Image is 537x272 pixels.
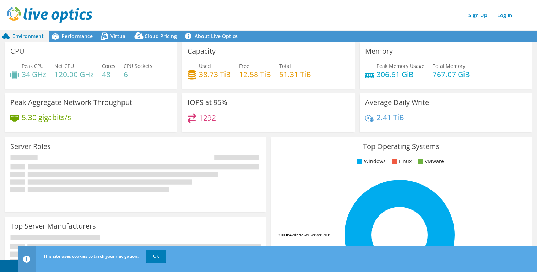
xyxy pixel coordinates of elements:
a: Log In [494,10,516,20]
h4: 5.30 gigabits/s [22,113,71,121]
span: Used [199,63,211,69]
span: Net CPU [54,63,74,69]
h3: Average Daily Write [365,98,429,106]
li: VMware [416,158,444,165]
tspan: Windows Server 2019 [292,232,331,238]
h3: Server Roles [10,143,51,150]
h3: Capacity [188,47,216,55]
h3: Peak Aggregate Network Throughput [10,98,132,106]
span: Peak CPU [22,63,44,69]
span: Total [279,63,291,69]
span: Environment [12,33,44,39]
h4: 767.07 GiB [433,70,470,78]
h4: 1292 [199,114,216,122]
li: Linux [390,158,412,165]
h3: Top Operating Systems [276,143,527,150]
h4: 48 [102,70,115,78]
h4: 34 GHz [22,70,46,78]
h4: 38.73 TiB [199,70,231,78]
img: live_optics_svg.svg [7,7,92,23]
h3: IOPS at 95% [188,98,227,106]
h4: 2.41 TiB [376,113,404,121]
h3: Memory [365,47,393,55]
a: Sign Up [465,10,491,20]
span: Cloud Pricing [145,33,177,39]
tspan: 100.0% [278,232,292,238]
span: Peak Memory Usage [376,63,424,69]
li: Windows [356,158,386,165]
span: CPU Sockets [124,63,152,69]
h4: 306.61 GiB [376,70,424,78]
span: Free [239,63,249,69]
h4: 12.58 TiB [239,70,271,78]
a: OK [146,250,166,263]
a: About Live Optics [182,31,243,42]
h4: 6 [124,70,152,78]
span: Total Memory [433,63,465,69]
h3: CPU [10,47,25,55]
span: Cores [102,63,115,69]
h4: 120.00 GHz [54,70,94,78]
h3: Top Server Manufacturers [10,222,96,230]
span: This site uses cookies to track your navigation. [43,253,139,259]
span: Performance [61,33,93,39]
span: Virtual [110,33,127,39]
h4: 51.31 TiB [279,70,311,78]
